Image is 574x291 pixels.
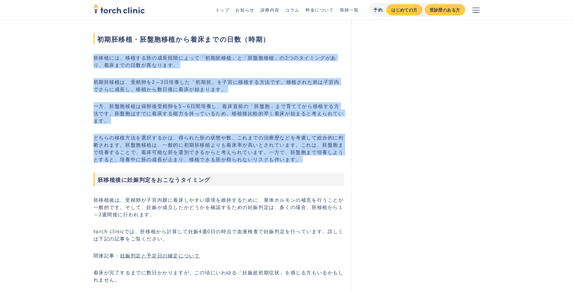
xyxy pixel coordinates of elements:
[215,7,230,13] a: トップ
[93,102,344,124] p: 一方、胚盤胞移植は採卵後受精卵を5～6日間培養し、着床直前の「胚盤胞」まで育ててから移植する方法です。胚盤胞はすでに着床する能力を持っているため、移植後比較的早く着床が始まると考えられています。
[306,7,334,13] a: 料金について
[235,7,254,13] a: お知らせ
[425,4,465,15] a: 受診歴のある方
[93,78,344,93] p: 初期胚移植は、受精卵を2～3日培養した「初期胚」を子宮に移植する方法です。移植された胚は子宮内でさらに成長し、移植から数日後に着床が始まります。
[285,7,300,13] a: コラム
[120,252,200,259] a: 妊娠判定と予定日の確定について
[93,252,344,259] p: 関連記事：
[340,7,359,13] a: 医師一覧
[391,7,417,13] div: はじめての方
[93,2,145,15] img: torch clinic
[430,7,460,13] div: 受診歴のある方
[261,7,279,13] a: 診療内容
[93,269,344,283] p: 着床が完了するまでに数日かかりますが、この頃にいわゆる「妊娠超初期症状」を感じる方もいるかもしれません。
[93,172,344,186] h3: 胚移植後に妊娠判定をおこなうタイミング
[93,227,344,242] p: torch clinicでは、胚移植から計算して妊娠4週0日の時点で血液検査で妊娠判定を行っています。詳しくは下記の記事をご覧ください。
[386,4,422,15] a: はじめての方
[93,196,344,218] p: 胚移植後は、受精卵が子宮内膜に着床しやすい環境を維持するために、黄体ホルモンの補充を行うことが一般的です。そして、妊娠が成立したかどうかを確認するための妊娠判定は、多くの場合、胚移植から１～2週...
[373,7,383,13] div: 予約
[93,54,344,68] p: 胚移植には、移植する胚の成長段階によって「初期胚移植」と「胚盤胞移植」の2つのタイミングがあり、着床までの日数が異なります。
[93,33,344,44] span: 初期胚移植・胚盤胞移植から着床までの日数（時期）
[93,134,344,163] p: どちらの移植方法を選択するかは、得られた胚の状態や数、これまでの治療歴などを考慮して総合的に判断されます。胚盤胞移植は、一般的に初期胚移植よりも着床率が高いとされています。これは、胚盤胞まで培養...
[93,4,145,15] a: home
